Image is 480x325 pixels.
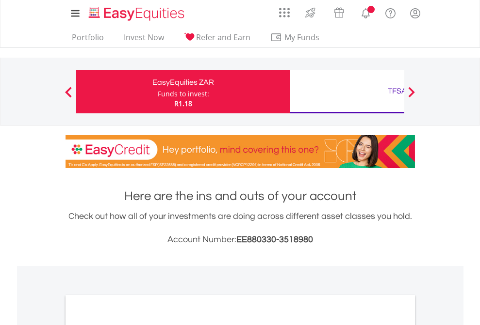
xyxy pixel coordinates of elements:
img: grid-menu-icon.svg [279,7,290,18]
a: Home page [85,2,188,22]
h1: Here are the ins and outs of your account [66,187,415,205]
div: EasyEquities ZAR [82,76,284,89]
a: Notifications [353,2,378,22]
span: R1.18 [174,99,192,108]
img: EasyEquities_Logo.png [87,6,188,22]
a: My Profile [403,2,428,24]
button: Previous [59,92,78,101]
div: Funds to invest: [158,89,209,99]
img: thrive-v2.svg [302,5,318,20]
span: My Funds [270,31,334,44]
a: AppsGrid [273,2,296,18]
span: EE880330-3518980 [236,235,313,244]
a: FAQ's and Support [378,2,403,22]
div: Check out how all of your investments are doing across different asset classes you hold. [66,210,415,247]
img: EasyCredit Promotion Banner [66,135,415,168]
a: Invest Now [120,32,168,47]
span: Refer and Earn [196,32,250,43]
img: vouchers-v2.svg [331,5,347,20]
a: Portfolio [68,32,108,47]
button: Next [402,92,421,101]
a: Refer and Earn [180,32,254,47]
h3: Account Number: [66,233,415,247]
a: Vouchers [325,2,353,20]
